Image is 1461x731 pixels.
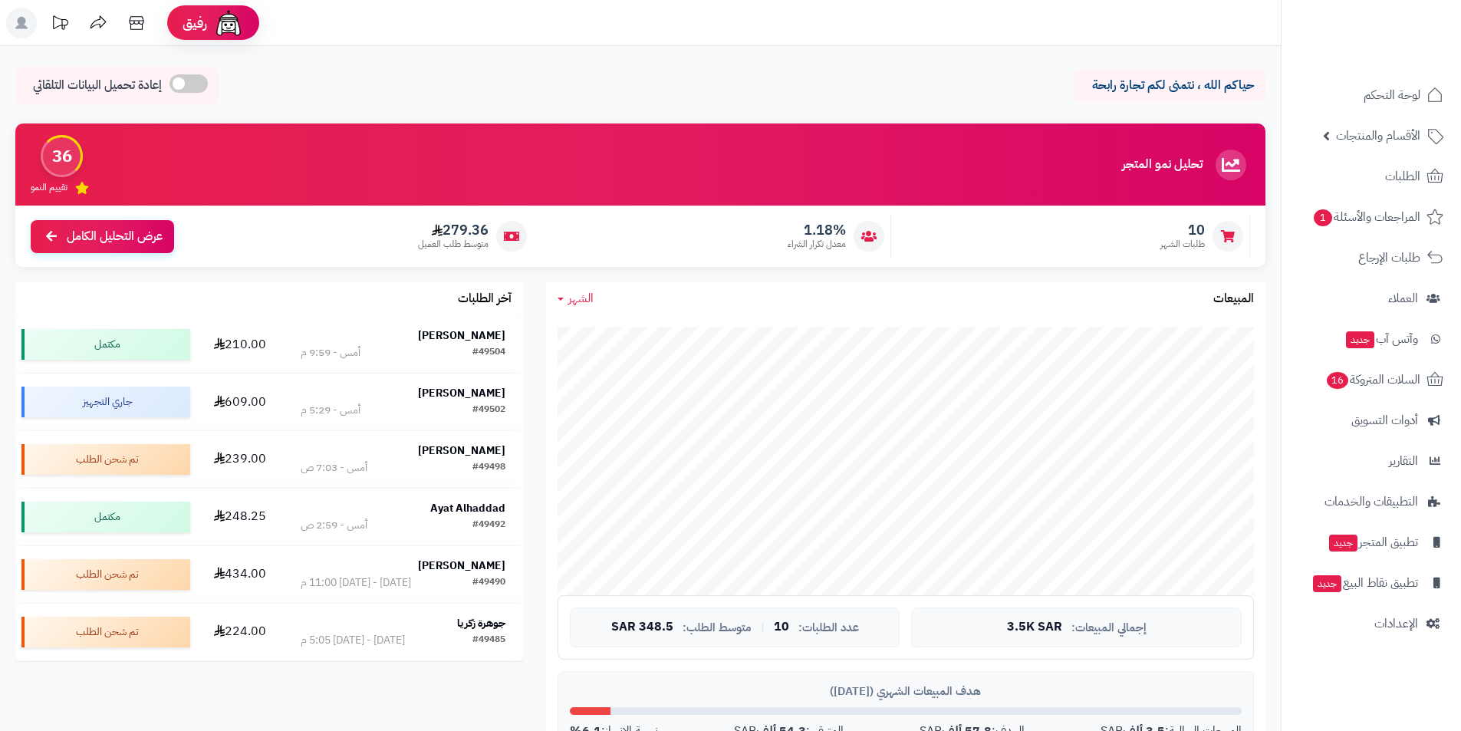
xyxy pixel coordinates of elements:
img: logo-2.png [1357,43,1446,75]
div: #49502 [472,403,505,418]
span: عرض التحليل الكامل [67,228,163,245]
h3: المبيعات [1213,292,1254,306]
div: #49492 [472,518,505,533]
div: هدف المبيعات الشهري ([DATE]) [570,683,1242,700]
img: ai-face.png [213,8,244,38]
span: جديد [1346,331,1374,348]
td: 248.25 [196,489,283,545]
span: 3.5K SAR [1007,621,1062,634]
span: تطبيق المتجر [1328,532,1418,553]
h3: آخر الطلبات [458,292,512,306]
span: جديد [1329,535,1357,552]
a: التقارير [1291,443,1452,479]
span: جديد [1313,575,1341,592]
a: الإعدادات [1291,605,1452,642]
span: الأقسام والمنتجات [1336,125,1420,147]
div: [DATE] - [DATE] 11:00 م [301,575,411,591]
div: أمس - 2:59 ص [301,518,367,533]
span: متوسط طلب العميل [418,238,489,251]
span: 348.5 SAR [611,621,673,634]
span: التطبيقات والخدمات [1324,491,1418,512]
span: عدد الطلبات: [798,621,859,634]
h3: تحليل نمو المتجر [1122,158,1203,172]
span: 1.18% [788,222,846,239]
span: تقييم النمو [31,181,67,194]
strong: Ayat Alhaddad [430,500,505,516]
div: تم شحن الطلب [21,559,190,590]
strong: [PERSON_NAME] [418,385,505,401]
span: تطبيق نقاط البيع [1311,572,1418,594]
a: لوحة التحكم [1291,77,1452,114]
span: 1 [1314,209,1332,226]
span: طلبات الشهر [1160,238,1205,251]
a: السلات المتروكة16 [1291,361,1452,398]
span: الشهر [568,289,594,308]
div: أمس - 5:29 م [301,403,360,418]
a: تطبيق المتجرجديد [1291,524,1452,561]
div: #49485 [472,633,505,648]
a: تطبيق نقاط البيعجديد [1291,565,1452,601]
div: #49490 [472,575,505,591]
span: متوسط الطلب: [683,621,752,634]
td: 210.00 [196,316,283,373]
div: تم شحن الطلب [21,444,190,475]
div: مكتمل [21,329,190,360]
span: وآتس آب [1344,328,1418,350]
td: 609.00 [196,374,283,430]
div: تم شحن الطلب [21,617,190,647]
strong: جوهرة زكريا [457,615,505,631]
div: أمس - 9:59 م [301,345,360,361]
div: #49498 [472,460,505,476]
td: 224.00 [196,604,283,660]
strong: [PERSON_NAME] [418,443,505,459]
span: طلبات الإرجاع [1358,247,1420,268]
a: الطلبات [1291,158,1452,195]
span: أدوات التسويق [1351,410,1418,431]
div: مكتمل [21,502,190,532]
a: أدوات التسويق [1291,402,1452,439]
span: 16 [1327,372,1348,389]
span: إعادة تحميل البيانات التلقائي [33,77,162,94]
span: 10 [774,621,789,634]
span: 10 [1160,222,1205,239]
span: العملاء [1388,288,1418,309]
td: 239.00 [196,431,283,488]
div: جاري التجهيز [21,387,190,417]
span: المراجعات والأسئلة [1312,206,1420,228]
td: 434.00 [196,546,283,603]
span: لوحة التحكم [1364,84,1420,106]
span: الطلبات [1385,166,1420,187]
span: التقارير [1389,450,1418,472]
a: الشهر [558,290,594,308]
strong: [PERSON_NAME] [418,558,505,574]
span: رفيق [183,14,207,32]
a: العملاء [1291,280,1452,317]
div: [DATE] - [DATE] 5:05 م [301,633,405,648]
a: تحديثات المنصة [41,8,79,42]
strong: [PERSON_NAME] [418,328,505,344]
p: حياكم الله ، نتمنى لكم تجارة رابحة [1085,77,1254,94]
span: السلات المتروكة [1325,369,1420,390]
span: الإعدادات [1374,613,1418,634]
span: 279.36 [418,222,489,239]
a: وآتس آبجديد [1291,321,1452,357]
div: #49504 [472,345,505,361]
a: طلبات الإرجاع [1291,239,1452,276]
a: المراجعات والأسئلة1 [1291,199,1452,235]
a: عرض التحليل الكامل [31,220,174,253]
span: | [761,621,765,633]
span: معدل تكرار الشراء [788,238,846,251]
div: أمس - 7:03 ص [301,460,367,476]
a: التطبيقات والخدمات [1291,483,1452,520]
span: إجمالي المبيعات: [1071,621,1147,634]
